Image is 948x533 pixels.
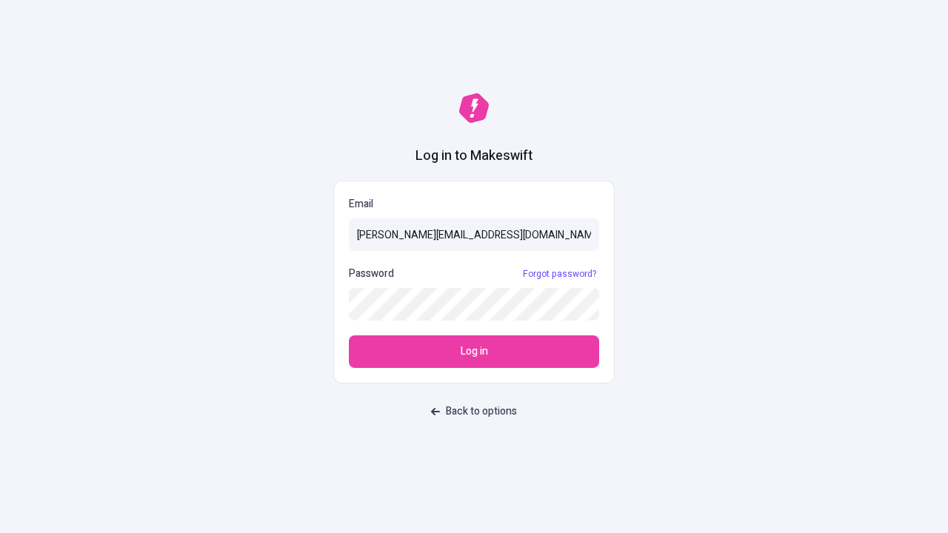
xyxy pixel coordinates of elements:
[349,218,599,251] input: Email
[349,335,599,368] button: Log in
[349,196,599,212] p: Email
[415,147,533,166] h1: Log in to Makeswift
[422,398,526,425] button: Back to options
[446,403,517,420] span: Back to options
[349,266,394,282] p: Password
[520,268,599,280] a: Forgot password?
[461,343,488,360] span: Log in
